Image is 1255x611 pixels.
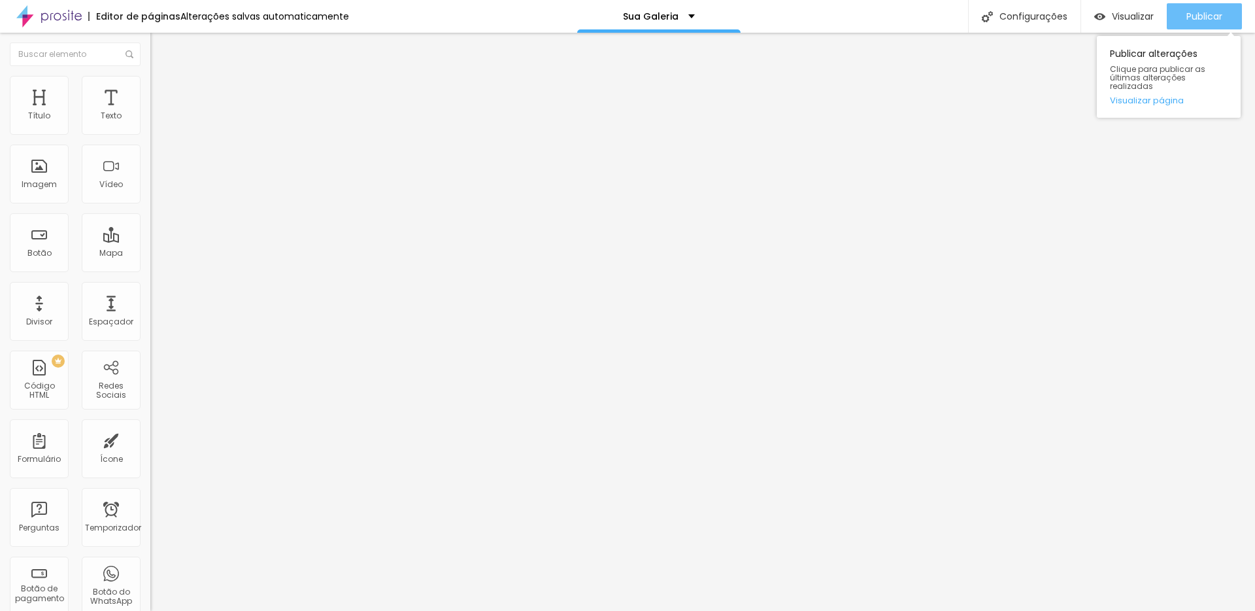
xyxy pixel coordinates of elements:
input: Buscar elemento [10,43,141,66]
font: Botão [27,247,52,258]
font: Visualizar [1112,10,1154,23]
img: Ícone [125,50,133,58]
font: Alterações salvas automaticamente [180,10,349,23]
font: Mapa [99,247,123,258]
font: Temporizador [85,522,141,533]
font: Clique para publicar as últimas alterações realizadas [1110,63,1205,92]
button: Publicar [1167,3,1242,29]
font: Redes Sociais [96,380,126,400]
font: Editor de páginas [96,10,180,23]
font: Botão de pagamento [15,583,64,603]
font: Visualizar página [1110,94,1184,107]
font: Publicar alterações [1110,47,1197,60]
font: Código HTML [24,380,55,400]
button: Visualizar [1081,3,1167,29]
font: Publicar [1186,10,1222,23]
a: Visualizar página [1110,96,1228,105]
font: Botão do WhatsApp [90,586,132,606]
img: view-1.svg [1094,11,1105,22]
font: Ícone [100,453,123,464]
font: Imagem [22,179,57,190]
font: Espaçador [89,316,133,327]
font: Vídeo [99,179,123,190]
font: Formulário [18,453,61,464]
iframe: Editor [150,33,1255,611]
font: Título [28,110,50,121]
font: Sua Galeria [623,10,678,23]
font: Perguntas [19,522,59,533]
font: Configurações [999,10,1067,23]
img: Ícone [982,11,993,22]
font: Texto [101,110,122,121]
font: Divisor [26,316,52,327]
